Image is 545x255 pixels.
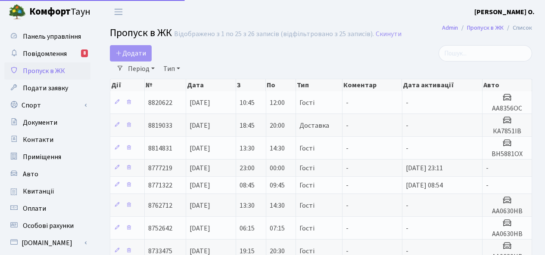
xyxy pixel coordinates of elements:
span: - [346,121,349,130]
img: logo.png [9,3,26,21]
span: Подати заявку [23,83,68,93]
span: 8752642 [148,224,172,233]
a: Контакти [4,131,90,148]
span: 06:15 [240,224,255,233]
span: - [406,121,408,130]
span: 8777219 [148,163,172,173]
th: По [266,79,296,91]
span: 07:15 [270,224,285,233]
a: Тип [160,61,184,76]
a: Admin [442,23,458,32]
input: Пошук... [439,45,532,61]
th: Авто [483,79,532,91]
span: Документи [23,118,57,127]
span: Гості [299,225,315,232]
th: Дата [186,79,237,91]
span: 8819033 [148,121,172,130]
th: Тип [296,79,343,91]
h5: АА0630НВ [486,207,528,215]
th: З [236,79,266,91]
span: - [346,144,349,153]
a: Пропуск в ЖК [467,23,504,32]
span: Гості [299,202,315,209]
span: - [406,224,408,233]
span: - [406,144,408,153]
span: 8814831 [148,144,172,153]
li: Список [504,23,532,33]
span: [DATE] [190,201,210,210]
span: [DATE] [190,144,210,153]
span: - [346,98,349,108]
a: Авто [4,166,90,183]
span: 23:00 [240,163,255,173]
button: Переключити навігацію [108,5,129,19]
h5: КА7851ІВ [486,127,528,135]
span: 09:45 [270,181,285,190]
span: Гості [299,248,315,255]
span: 18:45 [240,121,255,130]
span: [DATE] [190,121,210,130]
span: [DATE] [190,163,210,173]
span: Пропуск в ЖК [110,25,172,40]
span: 08:45 [240,181,255,190]
span: [DATE] [190,98,210,108]
span: - [406,98,408,108]
th: Дата активації [402,79,483,91]
span: - [346,224,349,233]
span: [DATE] [190,224,210,233]
a: Додати [110,45,152,61]
span: Приміщення [23,152,61,162]
span: Гості [299,99,315,106]
span: Додати [115,49,146,58]
span: Гості [299,145,315,152]
span: Панель управління [23,32,81,41]
th: Дії [110,79,145,91]
span: Таун [29,5,90,19]
a: [DOMAIN_NAME] [4,234,90,252]
span: - [346,181,349,190]
a: Скинути [376,30,402,38]
span: 13:30 [240,201,255,210]
span: 8771322 [148,181,172,190]
a: Подати заявку [4,80,90,97]
span: Контакти [23,135,53,144]
span: [DATE] [190,181,210,190]
div: 8 [81,49,88,57]
a: Приміщення [4,148,90,166]
span: 14:30 [270,144,285,153]
b: Комфорт [29,5,71,18]
th: Коментар [343,79,402,91]
a: Період [125,61,158,76]
span: Гості [299,182,315,189]
span: 12:00 [270,98,285,108]
h5: АА0630НВ [486,230,528,238]
a: Особові рахунки [4,217,90,234]
a: Панель управління [4,28,90,45]
span: Оплати [23,204,46,213]
h5: ВН5881ОХ [486,150,528,158]
span: Авто [23,169,38,179]
span: 10:45 [240,98,255,108]
a: [PERSON_NAME] О. [474,7,535,17]
span: 8820622 [148,98,172,108]
span: - [406,201,408,210]
span: [DATE] 23:11 [406,163,443,173]
span: 13:30 [240,144,255,153]
span: - [486,163,489,173]
a: Оплати [4,200,90,217]
a: Квитанції [4,183,90,200]
a: Повідомлення8 [4,45,90,62]
span: - [346,201,349,210]
span: Пропуск в ЖК [23,66,65,76]
span: Повідомлення [23,49,67,58]
span: 8762712 [148,201,172,210]
span: [DATE] 08:54 [406,181,443,190]
span: - [346,163,349,173]
a: Пропуск в ЖК [4,62,90,80]
span: Квитанції [23,187,54,196]
span: Особові рахунки [23,221,74,230]
span: 20:00 [270,121,285,130]
th: № [145,79,186,91]
span: 00:00 [270,163,285,173]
